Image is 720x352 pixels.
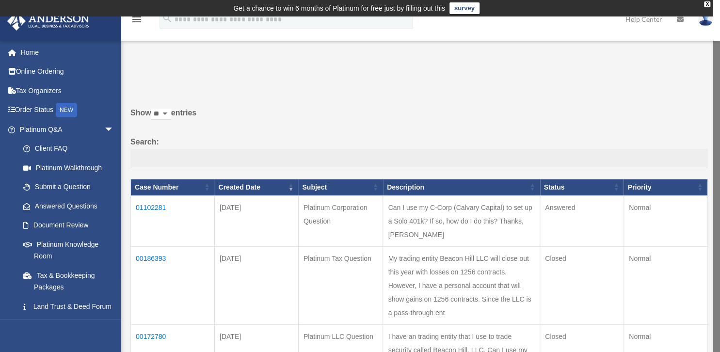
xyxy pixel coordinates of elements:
a: menu [131,17,143,25]
i: search [162,13,173,24]
td: My trading entity Beacon Hill LLC will close out this year with losses on 1256 contracts. However... [383,246,540,324]
a: Land Trust & Deed Forum [14,297,124,316]
div: close [704,1,710,7]
th: Description: activate to sort column ascending [383,179,540,195]
span: arrow_drop_down [104,120,124,140]
td: 01102281 [131,195,215,246]
th: Created Date: activate to sort column ascending [214,179,298,195]
td: [DATE] [214,246,298,324]
td: 00186393 [131,246,215,324]
a: Platinum Knowledge Room [14,235,124,266]
a: Tax Organizers [7,81,128,100]
td: [DATE] [214,195,298,246]
th: Status: activate to sort column ascending [540,179,624,195]
select: Showentries [151,109,171,120]
img: Anderson Advisors Platinum Portal [4,12,92,31]
a: Online Ordering [7,62,128,81]
a: Client FAQ [14,139,124,159]
td: Normal [624,195,707,246]
a: Tax & Bookkeeping Packages [14,266,124,297]
a: Platinum Q&Aarrow_drop_down [7,120,124,139]
td: Normal [624,246,707,324]
a: Order StatusNEW [7,100,128,120]
a: Home [7,43,128,62]
label: Search: [130,135,708,167]
td: Answered [540,195,624,246]
img: User Pic [698,12,713,26]
div: Get a chance to win 6 months of Platinum for free just by filling out this [233,2,445,14]
a: Platinum Walkthrough [14,158,124,177]
a: Portal Feedback [14,316,124,336]
a: Document Review [14,216,124,235]
th: Priority: activate to sort column ascending [624,179,707,195]
a: Submit a Question [14,177,124,197]
td: Platinum Tax Question [298,246,383,324]
td: Platinum Corporation Question [298,195,383,246]
a: Answered Questions [14,196,119,216]
label: Show entries [130,106,708,129]
input: Search: [130,149,708,167]
td: Closed [540,246,624,324]
a: survey [449,2,480,14]
th: Subject: activate to sort column ascending [298,179,383,195]
td: Can I use my C-Corp (Calvary Capital) to set up a Solo 401k? If so, how do I do this? Thanks, [PE... [383,195,540,246]
div: NEW [56,103,77,117]
th: Case Number: activate to sort column ascending [131,179,215,195]
i: menu [131,14,143,25]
